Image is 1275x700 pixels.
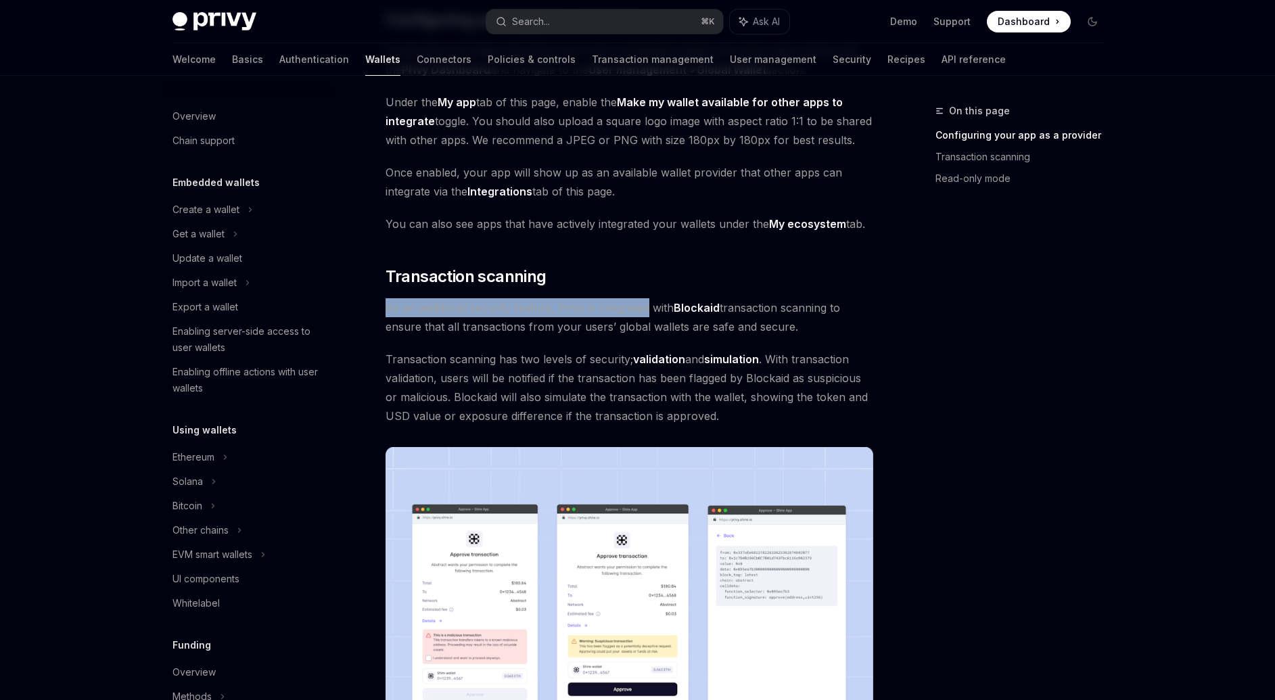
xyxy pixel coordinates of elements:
button: Ask AI [730,9,789,34]
a: Recipes [887,43,925,76]
button: Search...⌘K [486,9,723,34]
a: Security [833,43,871,76]
span: Once enabled, your app will show up as an available wallet provider that other apps can integrate... [386,163,873,201]
div: EVM smart wallets [172,546,252,563]
strong: Make my wallet available for other apps to integrate [386,95,843,128]
div: Overview [172,108,216,124]
a: Transaction management [592,43,714,76]
a: Transaction scanning [935,146,1114,168]
a: Global Wallet [697,63,766,77]
div: Overview [172,664,216,680]
a: Basics [232,43,263,76]
a: Overview [162,660,335,684]
strong: Integrations [467,185,532,198]
a: My ecosystem [769,217,846,231]
a: Support [933,15,971,28]
div: Create a wallet [172,202,239,218]
div: Enabling offline actions with user wallets [172,364,327,396]
a: Wallets [365,43,400,76]
a: Enabling server-side access to user wallets [162,319,335,360]
div: Import a wallet [172,275,237,291]
strong: simulation [704,352,759,366]
a: Export a wallet [162,295,335,319]
h5: Funding [172,637,211,653]
span: Dashboard [998,15,1050,28]
div: Enabling server-side access to user wallets [172,323,327,356]
a: Authentication [279,43,349,76]
a: Integrations [467,185,532,199]
span: Transaction scanning [386,266,547,287]
a: UI components [162,567,335,591]
strong: Privy Dashboard [402,63,490,76]
span: On this page [949,103,1010,119]
span: You can also see apps that have actively integrated your wallets under the tab. [386,214,873,233]
a: Whitelabel [162,591,335,615]
strong: My app [438,95,476,109]
div: Other chains [172,522,229,538]
a: Overview [162,104,335,129]
div: Solana [172,473,203,490]
a: API reference [942,43,1006,76]
div: Whitelabel [172,595,220,611]
h5: Embedded wallets [172,174,260,191]
a: Dashboard [987,11,1071,32]
span: Ask AI [753,15,780,28]
a: Read-only mode [935,168,1114,189]
div: Get a wallet [172,226,225,242]
button: Toggle dark mode [1082,11,1103,32]
a: Configuring your app as a provider [935,124,1114,146]
strong: validation [633,352,685,366]
span: As an additional security feature, Privy is integrated with transaction scanning to ensure that a... [386,298,873,336]
a: Update a wallet [162,246,335,271]
div: UI components [172,571,239,587]
div: Chain support [172,133,235,149]
a: Enabling offline actions with user wallets [162,360,335,400]
span: Transaction scanning has two levels of security; and . With transaction validation, users will be... [386,350,873,425]
a: Blockaid [674,301,720,315]
div: Search... [512,14,550,30]
span: ⌘ K [701,16,715,27]
div: Export a wallet [172,299,238,315]
a: Welcome [172,43,216,76]
div: Ethereum [172,449,214,465]
a: Policies & controls [488,43,576,76]
div: Bitcoin [172,498,202,514]
a: User management [730,43,816,76]
a: Chain support [162,129,335,153]
a: Connectors [417,43,471,76]
span: Under the tab of this page, enable the toggle. You should also upload a square logo image with as... [386,93,873,149]
strong: User management > [588,63,766,77]
a: My app [438,95,476,110]
img: dark logo [172,12,256,31]
div: Update a wallet [172,250,242,266]
a: Demo [890,15,917,28]
h5: Using wallets [172,422,237,438]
